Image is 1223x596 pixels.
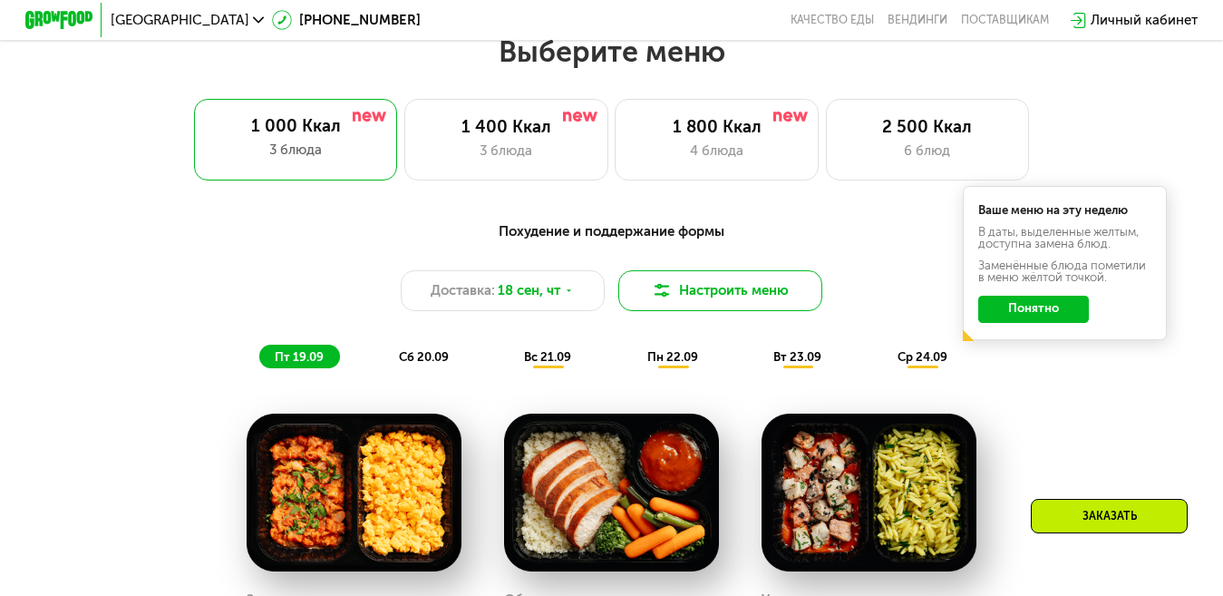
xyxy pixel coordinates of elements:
div: Ваше меню на эту неделю [978,204,1151,216]
span: [GEOGRAPHIC_DATA] [111,14,249,27]
span: Доставка: [431,280,495,300]
div: 3 блюда [422,141,590,161]
div: Заказать [1031,499,1188,533]
div: Похудение и поддержание формы [109,221,1114,242]
div: 3 блюда [210,140,380,160]
div: Заменённые блюда пометили в меню жёлтой точкой. [978,259,1151,283]
a: [PHONE_NUMBER] [272,10,421,30]
div: 4 блюда [633,141,801,161]
h2: Выберите меню [54,34,1169,70]
div: поставщикам [961,14,1049,27]
div: Личный кабинет [1091,10,1198,30]
div: В даты, выделенные желтым, доступна замена блюд. [978,226,1151,249]
div: 6 блюд [843,141,1011,161]
button: Настроить меню [618,270,822,311]
span: сб 20.09 [399,350,449,364]
span: вс 21.09 [524,350,571,364]
div: 1 800 Ккал [633,117,801,137]
a: Вендинги [888,14,947,27]
div: 1 000 Ккал [210,116,380,136]
div: 2 500 Ккал [843,117,1011,137]
button: Понятно [978,296,1089,323]
a: Качество еды [791,14,874,27]
div: 1 400 Ккал [422,117,590,137]
span: пт 19.09 [275,350,324,364]
span: вт 23.09 [773,350,821,364]
span: 18 сен, чт [498,280,560,300]
span: ср 24.09 [898,350,947,364]
span: пн 22.09 [647,350,698,364]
